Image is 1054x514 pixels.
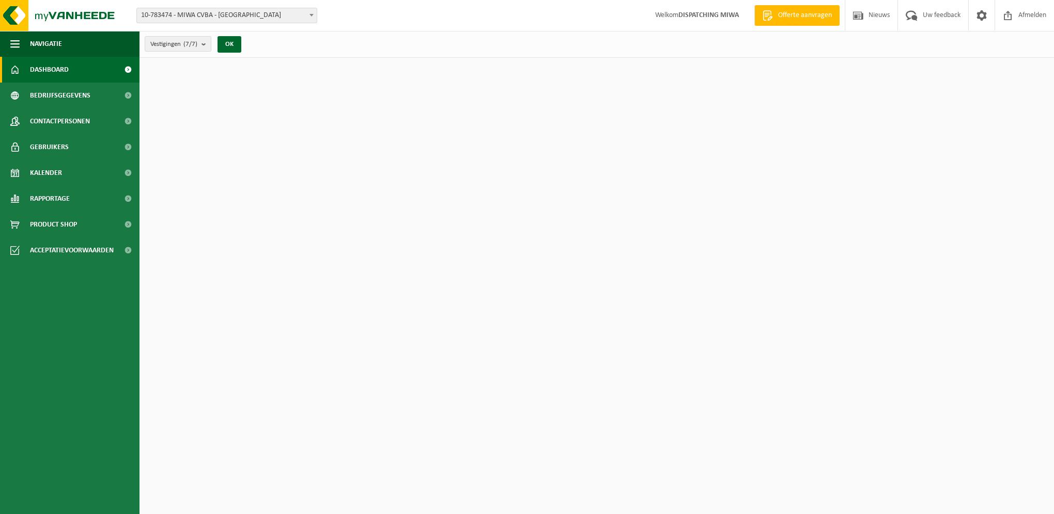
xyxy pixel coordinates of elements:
span: Dashboard [30,57,69,83]
count: (7/7) [183,41,197,47]
span: 10-783474 - MIWA CVBA - SINT-NIKLAAS [136,8,317,23]
a: Offerte aanvragen [754,5,840,26]
span: Bedrijfsgegevens [30,83,90,108]
span: Gebruikers [30,134,69,160]
span: Contactpersonen [30,108,90,134]
span: 10-783474 - MIWA CVBA - SINT-NIKLAAS [137,8,317,23]
span: Offerte aanvragen [776,10,834,21]
strong: DISPATCHING MIWA [678,11,739,19]
span: Product Shop [30,212,77,237]
span: Vestigingen [150,37,197,52]
span: Navigatie [30,31,62,57]
span: Rapportage [30,186,70,212]
button: Vestigingen(7/7) [145,36,211,52]
span: Acceptatievoorwaarden [30,237,114,263]
span: Kalender [30,160,62,186]
button: OK [218,36,241,53]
